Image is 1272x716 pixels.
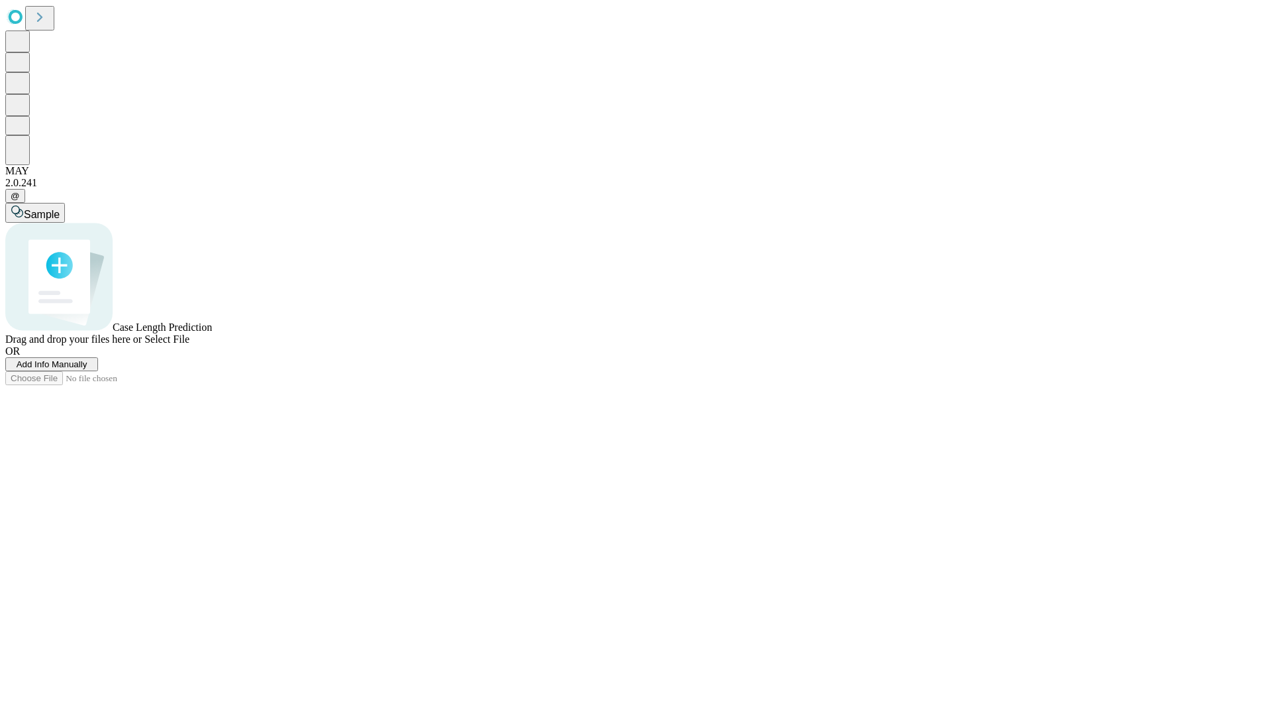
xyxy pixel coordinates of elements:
div: MAY [5,165,1267,177]
span: OR [5,345,20,357]
span: Select File [144,333,189,345]
span: Case Length Prediction [113,322,212,333]
button: Add Info Manually [5,357,98,371]
span: Sample [24,209,60,220]
span: Drag and drop your files here or [5,333,142,345]
div: 2.0.241 [5,177,1267,189]
span: @ [11,191,20,201]
span: Add Info Manually [17,359,87,369]
button: @ [5,189,25,203]
button: Sample [5,203,65,223]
